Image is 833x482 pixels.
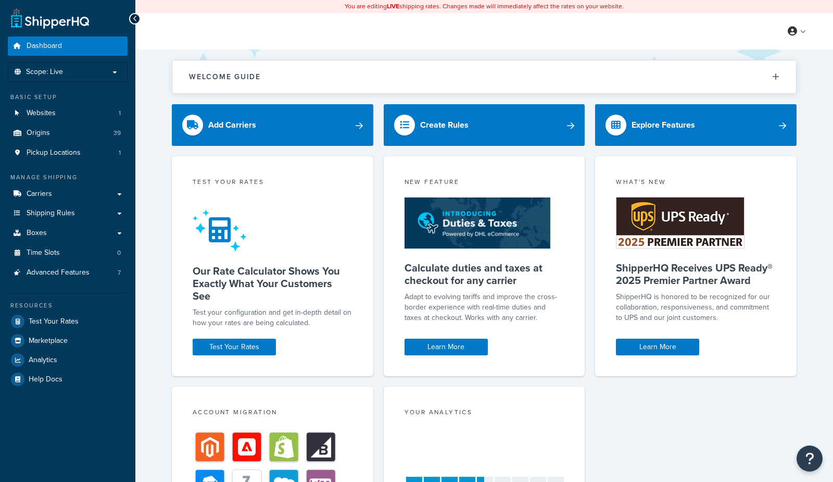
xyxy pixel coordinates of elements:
a: Analytics [8,351,128,369]
a: Marketplace [8,331,128,350]
p: Adapt to evolving tariffs and improve the cross-border experience with real-time duties and taxes... [405,292,564,323]
div: Resources [8,301,128,310]
h5: ShipperHQ Receives UPS Ready® 2025 Premier Partner Award [616,262,776,287]
a: Pickup Locations1 [8,143,128,163]
div: Manage Shipping [8,173,128,182]
div: Test your rates [193,177,352,189]
div: Explore Features [632,118,695,132]
span: Pickup Locations [27,149,81,157]
h2: Welcome Guide [189,73,261,81]
div: What's New [616,177,776,189]
li: Origins [8,123,128,143]
h5: Calculate duties and taxes at checkout for any carrier [405,262,564,287]
a: Websites1 [8,104,128,123]
li: Pickup Locations [8,143,128,163]
p: ShipperHQ is honored to be recognized for our collaboration, responsiveness, and commitment to UP... [616,292,776,323]
a: Advanced Features7 [8,263,128,282]
span: Analytics [29,356,57,365]
li: Advanced Features [8,263,128,282]
a: Shipping Rules [8,204,128,223]
span: Help Docs [29,375,62,384]
h5: Our Rate Calculator Shows You Exactly What Your Customers See [193,265,352,302]
a: Origins39 [8,123,128,143]
div: Your Analytics [405,407,564,419]
div: Basic Setup [8,93,128,102]
div: Create Rules [420,118,469,132]
span: Carriers [27,190,52,199]
button: Open Resource Center [797,446,823,472]
span: 1 [119,149,121,157]
div: Add Carriers [208,118,256,132]
span: 39 [113,129,121,138]
a: Dashboard [8,36,128,56]
a: Add Carriers [172,104,373,146]
button: Welcome Guide [172,60,796,93]
a: Learn More [616,339,699,355]
a: Test Your Rates [8,312,128,331]
span: Marketplace [29,337,68,345]
span: Test Your Rates [29,317,79,326]
span: Advanced Features [27,268,90,277]
span: Origins [27,129,50,138]
span: Shipping Rules [27,209,75,218]
span: 1 [119,109,121,118]
a: Test Your Rates [193,339,276,355]
span: 0 [117,249,121,257]
a: Time Slots0 [8,243,128,263]
li: Websites [8,104,128,123]
span: Time Slots [27,249,60,257]
b: LIVE [387,2,399,11]
li: Time Slots [8,243,128,263]
span: Scope: Live [26,68,63,77]
span: Websites [27,109,56,118]
span: Dashboard [27,42,62,51]
a: Create Rules [384,104,585,146]
div: Test your configuration and get in-depth detail on how your rates are being calculated. [193,307,352,328]
div: Account Migration [193,407,352,419]
a: Boxes [8,224,128,243]
a: Learn More [405,339,488,355]
span: 7 [118,268,121,277]
span: Boxes [27,229,47,238]
div: New Feature [405,177,564,189]
a: Help Docs [8,370,128,389]
a: Explore Features [595,104,797,146]
a: Carriers [8,184,128,204]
